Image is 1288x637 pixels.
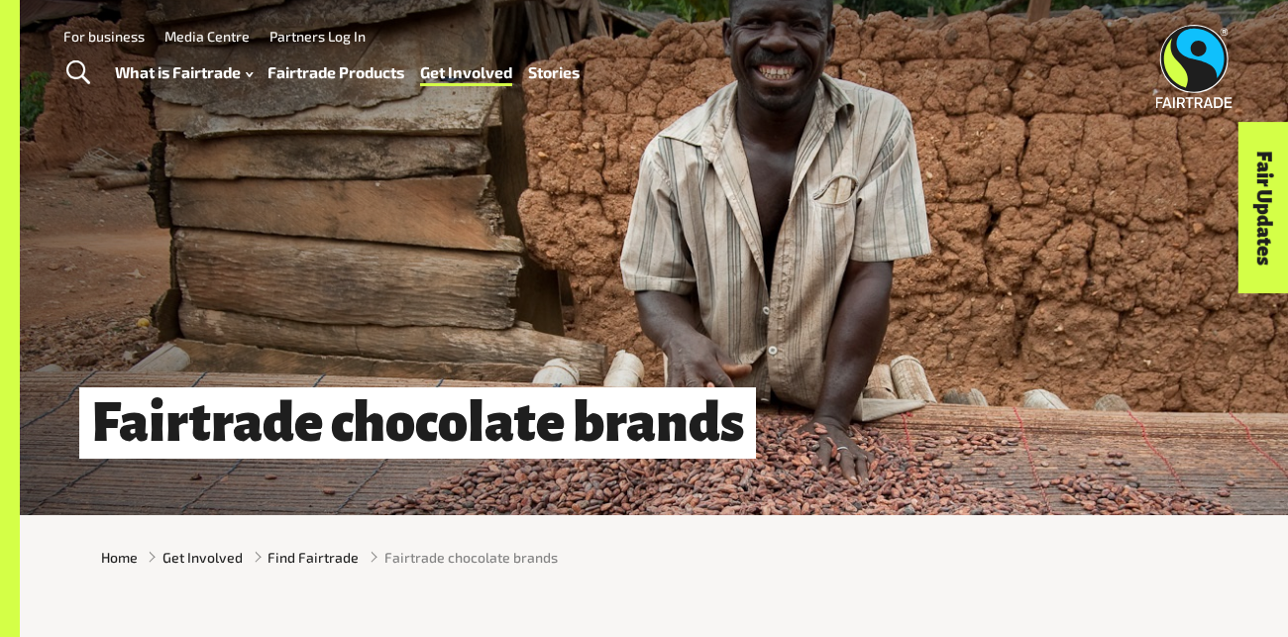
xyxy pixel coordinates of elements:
[79,387,756,459] h1: Fairtrade chocolate brands
[54,49,102,98] a: Toggle Search
[528,58,580,87] a: Stories
[1156,25,1233,108] img: Fairtrade Australia New Zealand logo
[269,28,366,45] a: Partners Log In
[115,58,253,87] a: What is Fairtrade
[268,58,404,87] a: Fairtrade Products
[162,547,243,568] a: Get Involved
[268,547,359,568] a: Find Fairtrade
[384,547,558,568] span: Fairtrade chocolate brands
[420,58,512,87] a: Get Involved
[63,28,145,45] a: For business
[164,28,250,45] a: Media Centre
[101,547,138,568] a: Home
